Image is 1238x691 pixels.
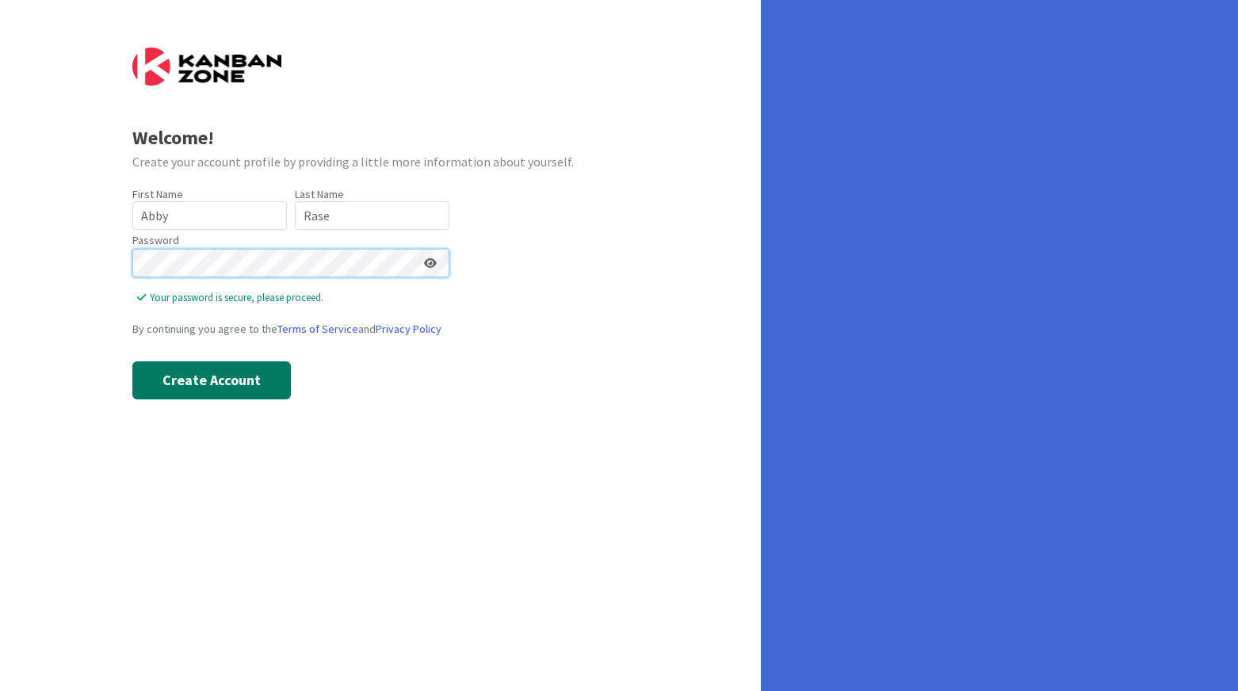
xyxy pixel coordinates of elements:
[132,232,179,249] label: Password
[132,48,281,86] img: Kanban Zone
[132,124,629,152] div: Welcome!
[132,361,291,399] button: Create Account
[376,322,441,336] a: Privacy Policy
[295,187,344,201] label: Last Name
[132,152,629,171] div: Create your account profile by providing a little more information about yourself.
[132,321,629,338] div: By continuing you agree to the and
[277,322,358,336] a: Terms of Service
[137,290,449,306] span: Your password is secure, please proceed.
[132,187,183,201] label: First Name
